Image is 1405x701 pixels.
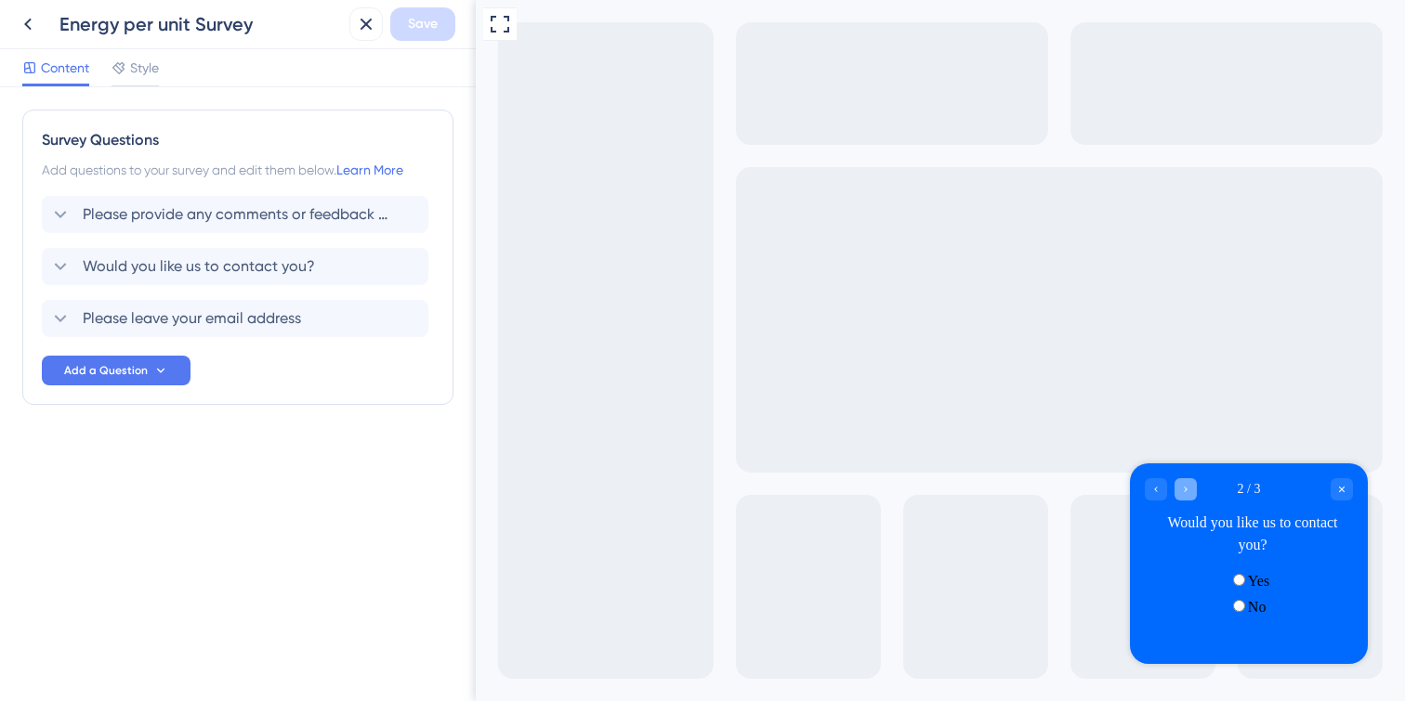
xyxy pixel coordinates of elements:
[42,129,434,151] div: Survey Questions
[83,307,301,330] span: Please leave your email address
[336,162,403,177] a: Learn More
[130,57,159,79] span: Style
[42,356,190,385] button: Add a Question
[64,363,148,378] span: Add a Question
[83,203,389,226] span: Please provide any comments or feedback regarding your experience with our service.
[654,463,892,664] iframe: UserGuiding Survey
[390,7,455,41] button: Save
[42,159,434,181] div: Add questions to your survey and edit them below.
[41,57,89,79] span: Content
[408,13,438,35] span: Save
[59,11,342,37] div: Energy per unit Survey
[83,255,315,278] span: Would you like us to contact you?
